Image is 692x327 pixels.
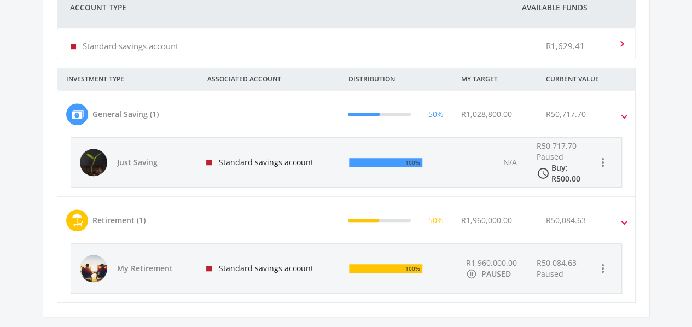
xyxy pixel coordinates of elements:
[57,243,635,302] div: Retirement (1) 50% R1,960,000.00 R50,084.63
[57,197,635,243] mat-expansion-panel-header: Retirement (1) 50% R1,960,000.00 R50,084.63
[117,157,194,168] span: Just Saving
[536,258,576,279] div: R50,084.63
[591,258,613,279] button: more_vert
[466,268,476,279] i: pause_circle_outline
[57,28,635,59] mat-expansion-panel-header: Standard savings account R1,629.41
[461,215,512,225] span: R1,960,000.00
[522,2,587,13] span: Available Funds
[197,138,341,187] div: Standard savings account
[57,137,635,196] div: General Saving (1) 50% R1,028,800.00 R50,717.70
[536,151,563,162] span: Paused
[57,68,199,90] div: INVESTMENT TYPE
[57,28,636,59] div: Your Available Funds i Account Type Available Funds
[340,68,452,90] div: DISTRIBUTION
[466,258,516,268] span: R1,960,000.00
[199,68,340,90] div: ASSOCIATED ACCOUNT
[537,68,650,90] div: CURRENT VALUE
[591,151,613,173] button: more_vert
[452,68,537,90] div: MY TARGET
[546,40,585,51] p: R1,629.41
[403,157,420,168] div: 100%
[481,268,510,279] div: PAUSED
[403,263,420,274] div: 100%
[197,244,341,293] div: Standard savings account
[428,108,444,120] div: 50%
[92,214,146,226] div: Retirement (1)
[57,91,635,137] mat-expansion-panel-header: General Saving (1) 50% R1,028,800.00 R50,717.70
[536,268,563,279] span: Paused
[83,40,178,51] p: Standard savings account
[536,167,549,180] i: access_time
[117,263,194,274] span: My Retirement
[428,214,444,226] div: 50%
[536,141,594,184] div: R50,717.70
[70,1,126,14] span: Account Type
[551,162,594,184] div: Buy: R500.00
[92,108,159,120] div: General Saving (1)
[503,157,516,167] span: N/A
[596,156,609,169] i: more_vert
[596,262,609,275] i: more_vert
[546,108,586,120] div: R50,717.70
[546,214,586,226] div: R50,084.63
[461,109,512,119] span: R1,028,800.00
